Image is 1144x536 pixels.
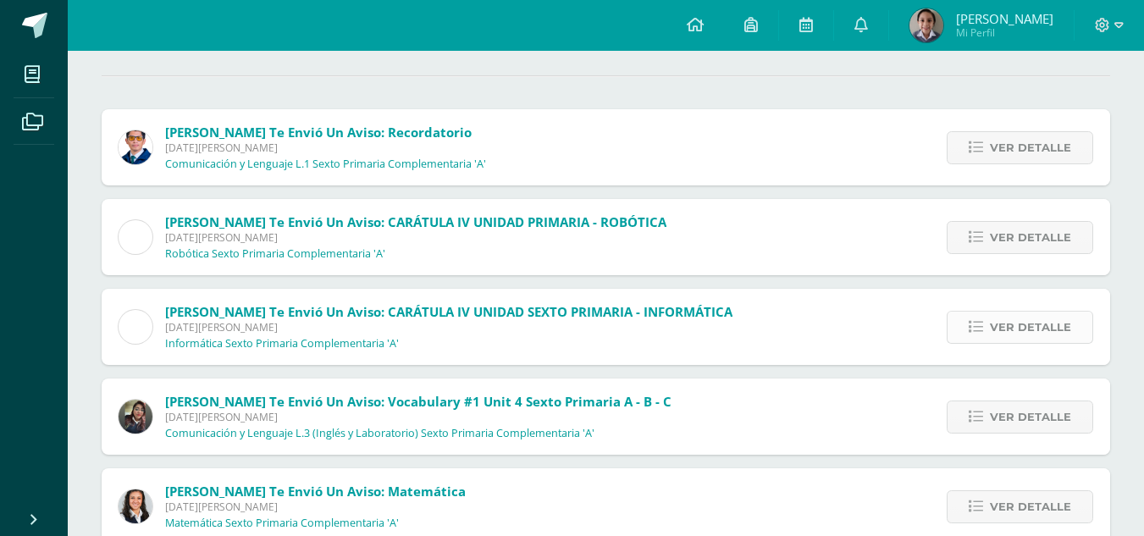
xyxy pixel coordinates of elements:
[165,517,399,530] p: Matemática Sexto Primaria Complementaria 'A'
[165,247,385,261] p: Robótica Sexto Primaria Complementaria 'A'
[165,303,732,320] span: [PERSON_NAME] te envió un aviso: CARÁTULA IV UNIDAD SEXTO PRIMARIA - INFORMÁTICA
[165,141,486,155] span: [DATE][PERSON_NAME]
[119,489,152,523] img: b15e54589cdbd448c33dd63f135c9987.png
[165,337,399,351] p: Informática Sexto Primaria Complementaria 'A'
[165,320,732,334] span: [DATE][PERSON_NAME]
[909,8,943,42] img: 52d3b17f1cfb80f07a877ccf5e8212d9.png
[165,393,671,410] span: [PERSON_NAME] te envió un aviso: Vocabulary #1 unit 4 Sexto Primaria A - B - C
[990,222,1071,253] span: Ver detalle
[119,310,152,344] img: cae4b36d6049cd6b8500bd0f72497672.png
[165,213,666,230] span: [PERSON_NAME] te envió un aviso: CARÁTULA IV UNIDAD PRIMARIA - ROBÓTICA
[165,427,594,440] p: Comunicación y Lenguaje L.3 (Inglés y Laboratorio) Sexto Primaria Complementaria 'A'
[956,25,1053,40] span: Mi Perfil
[165,500,466,514] span: [DATE][PERSON_NAME]
[165,124,472,141] span: [PERSON_NAME] te envió un aviso: Recordatorio
[165,410,671,424] span: [DATE][PERSON_NAME]
[165,157,486,171] p: Comunicación y Lenguaje L.1 Sexto Primaria Complementaria 'A'
[956,10,1053,27] span: [PERSON_NAME]
[990,401,1071,433] span: Ver detalle
[165,483,466,500] span: [PERSON_NAME] te envió un aviso: Matemática
[165,230,666,245] span: [DATE][PERSON_NAME]
[990,132,1071,163] span: Ver detalle
[119,130,152,164] img: 059ccfba660c78d33e1d6e9d5a6a4bb6.png
[119,400,152,434] img: f727c7009b8e908c37d274233f9e6ae1.png
[990,491,1071,522] span: Ver detalle
[119,220,152,254] img: cae4b36d6049cd6b8500bd0f72497672.png
[990,312,1071,343] span: Ver detalle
